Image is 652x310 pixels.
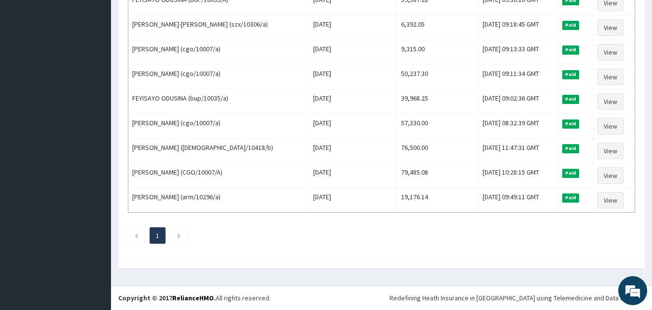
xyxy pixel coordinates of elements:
[562,95,580,103] span: Paid
[597,118,624,134] a: View
[478,40,557,65] td: [DATE] 09:13:33 GMT
[478,188,557,213] td: [DATE] 09:49:11 GMT
[128,89,309,114] td: FEYISAYO ODUSINA (bup/10035/a)
[562,169,580,177] span: Paid
[128,139,309,163] td: [PERSON_NAME] ([DEMOGRAPHIC_DATA]/10418/b)
[397,188,479,213] td: 19,176.14
[50,54,162,67] div: Chat with us now
[478,65,557,89] td: [DATE] 09:11:34 GMT
[309,163,397,188] td: [DATE]
[128,15,309,40] td: [PERSON_NAME]-[PERSON_NAME] (szx/10306/a)
[478,163,557,188] td: [DATE] 10:28:15 GMT
[309,89,397,114] td: [DATE]
[309,139,397,163] td: [DATE]
[56,93,133,191] span: We're online!
[397,65,479,89] td: 50,237.30
[158,5,181,28] div: Minimize live chat window
[172,294,214,302] a: RelianceHMO
[128,163,309,188] td: [PERSON_NAME] (CGO/10007/A)
[309,188,397,213] td: [DATE]
[128,114,309,139] td: [PERSON_NAME] (cgo/10007/a)
[397,89,479,114] td: 39,968.25
[128,188,309,213] td: [PERSON_NAME] (arm/10296/a)
[177,231,181,240] a: Next page
[562,21,580,30] span: Paid
[156,231,159,240] a: Page 1 is your current page
[118,294,216,302] strong: Copyright © 2017 .
[397,40,479,65] td: 9,315.00
[597,44,624,60] a: View
[397,15,479,40] td: 6,392.05
[18,48,39,73] img: d_794563401_company_1708531726252_794563401
[5,207,184,241] textarea: Type your message and hit 'Enter'
[478,139,557,163] td: [DATE] 11:47:31 GMT
[562,193,580,202] span: Paid
[597,192,624,208] a: View
[309,40,397,65] td: [DATE]
[128,65,309,89] td: [PERSON_NAME] (cgo/10007/a)
[597,69,624,85] a: View
[478,114,557,139] td: [DATE] 08:32:39 GMT
[597,143,624,159] a: View
[478,89,557,114] td: [DATE] 09:02:36 GMT
[562,70,580,79] span: Paid
[597,167,624,184] a: View
[389,293,645,303] div: Redefining Heath Insurance in [GEOGRAPHIC_DATA] using Telemedicine and Data Science!
[562,45,580,54] span: Paid
[397,163,479,188] td: 79,485.08
[309,114,397,139] td: [DATE]
[134,231,139,240] a: Previous page
[309,65,397,89] td: [DATE]
[397,114,479,139] td: 57,330.00
[562,119,580,128] span: Paid
[478,15,557,40] td: [DATE] 09:18:45 GMT
[111,285,652,310] footer: All rights reserved.
[309,15,397,40] td: [DATE]
[597,93,624,110] a: View
[397,139,479,163] td: 76,500.00
[562,144,580,153] span: Paid
[597,19,624,36] a: View
[128,40,309,65] td: [PERSON_NAME] (cgo/10007/a)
